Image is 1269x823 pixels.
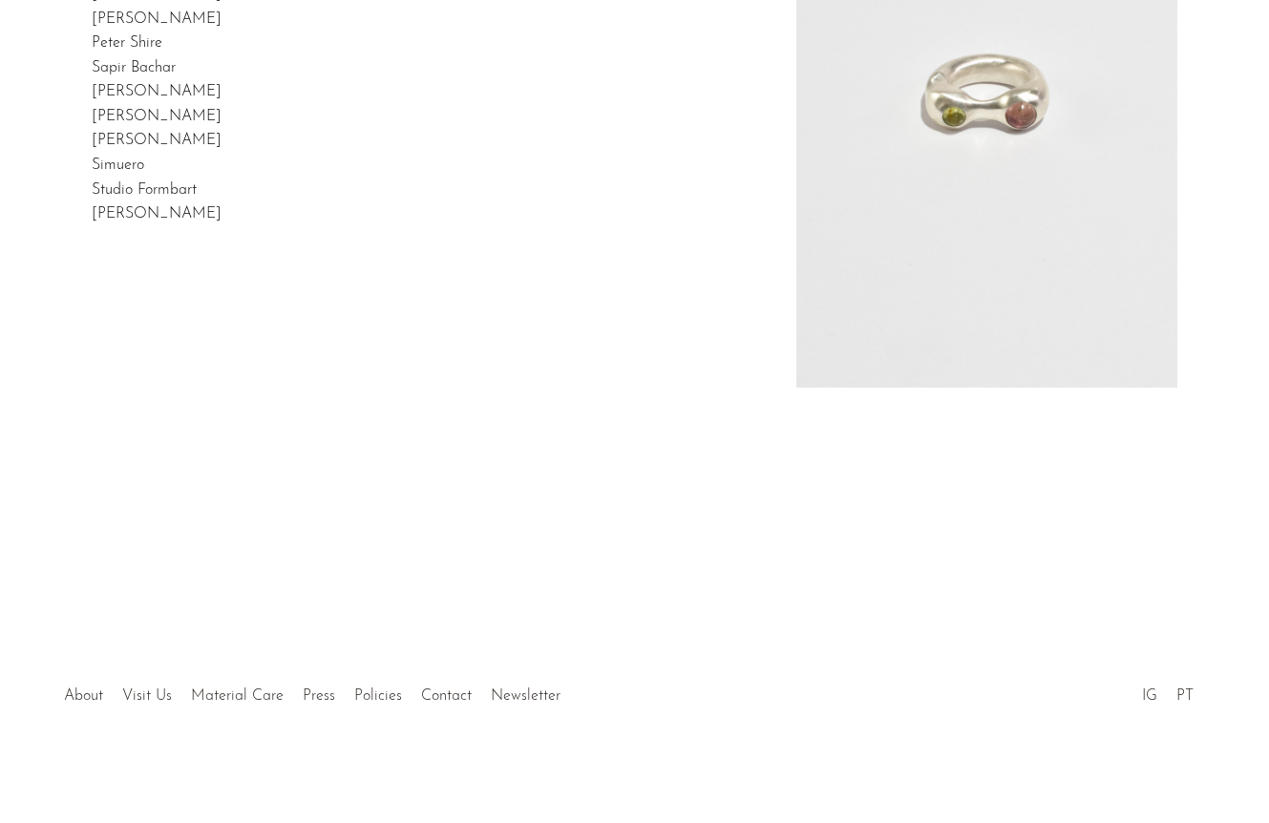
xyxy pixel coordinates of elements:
a: PT [1176,688,1194,704]
a: IG [1142,688,1157,704]
a: About [64,688,103,704]
a: [PERSON_NAME] [92,84,222,99]
a: [PERSON_NAME] [92,11,222,27]
a: Visit Us [122,688,172,704]
a: Policies [354,688,402,704]
a: Studio Formbart [92,182,197,198]
ul: Quick links [54,673,570,709]
a: [PERSON_NAME] [92,109,222,124]
a: Material Care [191,688,284,704]
a: Contact [421,688,472,704]
a: Simuero [92,158,144,173]
ul: Social Medias [1132,673,1203,709]
a: Peter Shire [92,35,162,51]
a: Sapir Bachar [92,60,176,75]
a: [PERSON_NAME] [92,206,222,222]
a: Press [303,688,335,704]
a: [PERSON_NAME] [92,133,222,148]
